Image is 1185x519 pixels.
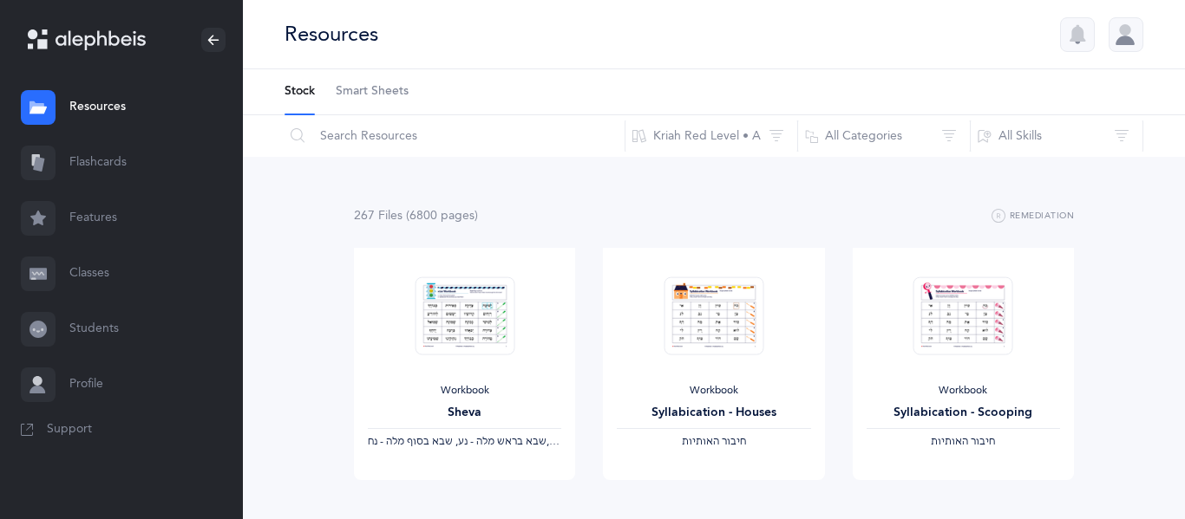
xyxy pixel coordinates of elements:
button: All Skills [970,115,1143,157]
span: s [469,209,475,223]
div: Syllabication - Houses [617,404,810,422]
input: Search Resources [284,115,625,157]
div: Resources [285,20,378,49]
span: ‫חיבור האותיות‬ [682,435,746,447]
div: Workbook [368,384,561,398]
span: (6800 page ) [406,209,478,223]
span: s [397,209,403,223]
img: Syllabication-Workbook-Level-1-EN_Red_Scooping_thumbnail_1741114434.png [913,276,1013,355]
span: Smart Sheets [336,83,409,101]
div: Workbook [867,384,1060,398]
button: Remediation [992,206,1074,227]
span: 267 File [354,209,403,223]
div: Workbook [617,384,810,398]
div: ‪, + 2‬ [368,435,561,449]
img: Sheva-Workbook-Red_EN_thumbnail_1754012358.png [415,276,514,355]
span: ‫חיבור האותיות‬ [931,435,995,447]
img: Syllabication-Workbook-Level-1-EN_Red_Houses_thumbnail_1741114032.png [664,276,763,355]
button: Kriah Red Level • A [625,115,798,157]
span: Support [47,421,92,438]
span: ‫שבא בראש מלה - נע, שבא בסוף מלה - נח‬ [368,435,547,447]
div: Sheva [368,404,561,422]
button: All Categories [797,115,971,157]
div: Syllabication - Scooping [867,404,1060,422]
